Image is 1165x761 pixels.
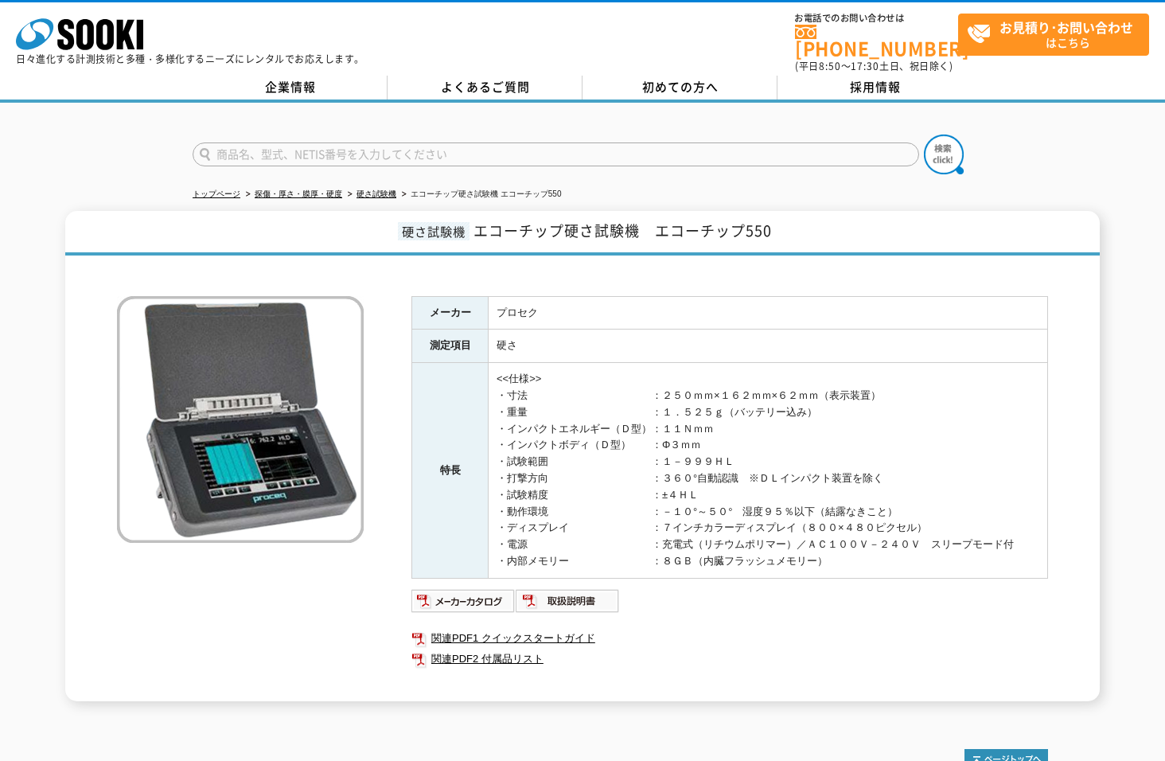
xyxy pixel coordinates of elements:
[255,189,342,198] a: 探傷・厚さ・膜厚・硬度
[958,14,1149,56] a: お見積り･お問い合わせはこちら
[777,76,972,100] a: 採用情報
[399,186,561,203] li: エコーチップ硬さ試験機 エコーチップ550
[473,220,772,241] span: エコーチップ硬さ試験機 エコーチップ550
[489,330,1048,363] td: 硬さ
[516,588,620,614] img: 取扱説明書
[795,25,958,57] a: [PHONE_NUMBER]
[851,59,879,73] span: 17:30
[412,330,489,363] th: 測定項目
[924,135,964,174] img: btn_search.png
[411,628,1048,649] a: 関連PDF1 クイックスタートガイド
[999,18,1133,37] strong: お見積り･お問い合わせ
[411,588,516,614] img: メーカーカタログ
[193,142,919,166] input: 商品名、型式、NETIS番号を入力してください
[193,189,240,198] a: トップページ
[489,296,1048,330] td: プロセク
[412,363,489,579] th: 特長
[819,59,841,73] span: 8:50
[117,296,364,543] img: エコーチップ硬さ試験機 エコーチップ550
[412,296,489,330] th: メーカー
[967,14,1148,54] span: はこちら
[642,78,719,96] span: 初めての方へ
[516,599,620,611] a: 取扱説明書
[398,222,470,240] span: 硬さ試験機
[357,189,396,198] a: 硬さ試験機
[489,363,1048,579] td: <<仕様>> ・寸法 ：２５０ｍｍ×１６２ｍｍ×６２ｍｍ（表示装置） ・重量 ：１．５２５ｇ（バッテリー込み） ・インパクトエネルギー（Ｄ型）：１１Ｎｍｍ ・インパクトボディ（Ｄ型） ：Φ３ｍｍ...
[16,54,364,64] p: 日々進化する計測技術と多種・多様化するニーズにレンタルでお応えします。
[411,649,1048,669] a: 関連PDF2 付属品リスト
[411,599,516,611] a: メーカーカタログ
[388,76,582,100] a: よくあるご質問
[795,14,958,23] span: お電話でのお問い合わせは
[795,59,953,73] span: (平日 ～ 土日、祝日除く)
[193,76,388,100] a: 企業情報
[582,76,777,100] a: 初めての方へ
